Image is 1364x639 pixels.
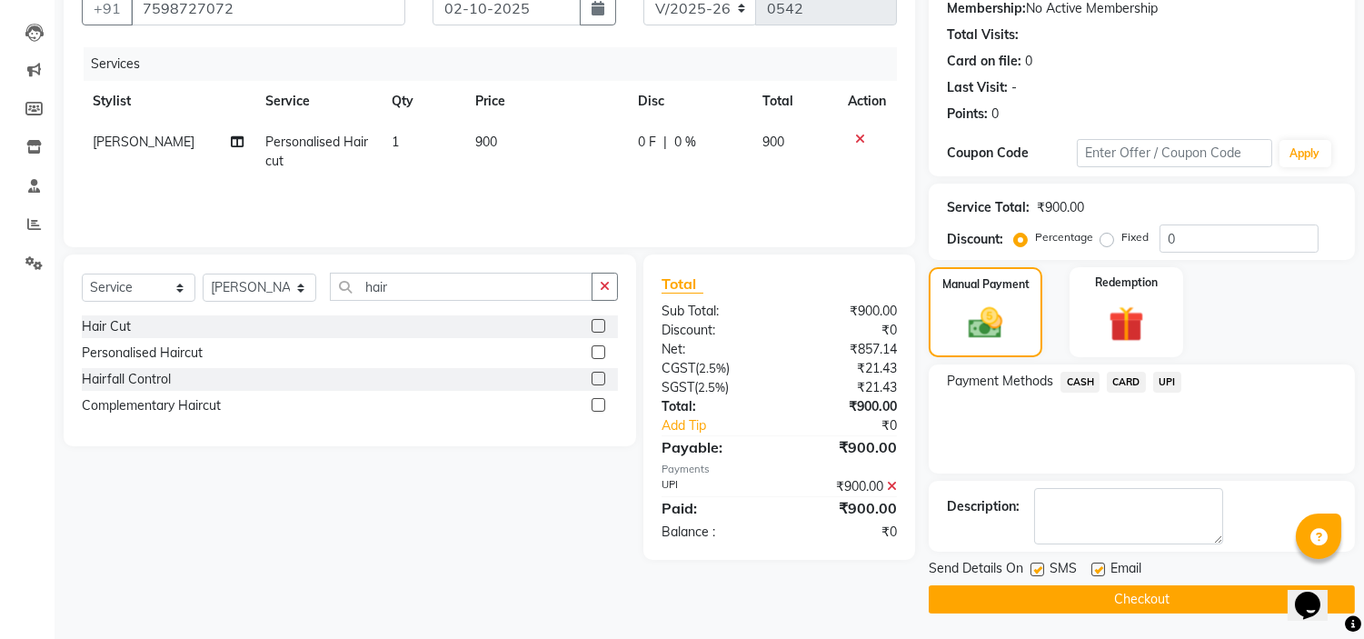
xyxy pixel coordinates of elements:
span: 0 % [674,133,696,152]
span: UPI [1153,372,1181,393]
span: Total [662,275,703,294]
div: ₹900.00 [780,497,911,519]
div: ( ) [648,359,780,378]
div: ₹21.43 [780,378,911,397]
a: Add Tip [648,416,801,435]
div: Net: [648,340,780,359]
div: ₹0 [780,523,911,542]
span: CARD [1107,372,1146,393]
div: Paid: [648,497,780,519]
div: Coupon Code [947,144,1077,163]
div: Complementary Haircut [82,396,221,415]
span: Payment Methods [947,372,1053,391]
th: Total [752,81,838,122]
th: Stylist [82,81,255,122]
div: Description: [947,497,1020,516]
div: Total: [648,397,780,416]
div: Last Visit: [947,78,1008,97]
span: 0 F [638,133,656,152]
div: ₹0 [801,416,911,435]
span: Email [1110,559,1141,582]
span: CGST [662,360,695,376]
div: Hairfall Control [82,370,171,389]
div: - [1011,78,1017,97]
th: Disc [627,81,752,122]
div: ₹857.14 [780,340,911,359]
button: Checkout [929,585,1355,614]
div: Service Total: [947,198,1030,217]
th: Qty [381,81,464,122]
iframe: chat widget [1288,566,1346,621]
span: 900 [475,134,497,150]
div: ₹900.00 [780,302,911,321]
span: CASH [1060,372,1100,393]
div: Total Visits: [947,25,1019,45]
div: Payments [662,462,897,477]
div: Points: [947,105,988,124]
div: Card on file: [947,52,1021,71]
label: Redemption [1095,275,1158,291]
th: Price [464,81,627,122]
div: ₹900.00 [780,397,911,416]
div: ₹900.00 [1037,198,1084,217]
div: Discount: [648,321,780,340]
label: Manual Payment [942,276,1030,293]
span: [PERSON_NAME] [93,134,194,150]
div: Balance : [648,523,780,542]
div: Personalised Haircut [82,344,203,363]
span: Send Details On [929,559,1023,582]
div: Hair Cut [82,317,131,336]
span: Personalised Haircut [266,134,369,169]
span: 2.5% [699,361,726,375]
div: 0 [1025,52,1032,71]
div: ₹900.00 [780,436,911,458]
img: _cash.svg [958,304,1012,343]
span: 900 [763,134,785,150]
div: Payable: [648,436,780,458]
div: Sub Total: [648,302,780,321]
div: UPI [648,477,780,496]
div: ( ) [648,378,780,397]
th: Action [837,81,897,122]
div: ₹0 [780,321,911,340]
div: ₹21.43 [780,359,911,378]
div: Discount: [947,230,1003,249]
span: 1 [392,134,399,150]
label: Percentage [1035,229,1093,245]
div: Services [84,47,911,81]
div: ₹900.00 [780,477,911,496]
th: Service [255,81,382,122]
div: 0 [991,105,999,124]
span: 2.5% [698,380,725,394]
span: SMS [1050,559,1077,582]
label: Fixed [1121,229,1149,245]
button: Apply [1279,140,1331,167]
input: Enter Offer / Coupon Code [1077,139,1271,167]
img: _gift.svg [1098,302,1155,346]
span: | [663,133,667,152]
input: Search or Scan [330,273,592,301]
span: SGST [662,379,694,395]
